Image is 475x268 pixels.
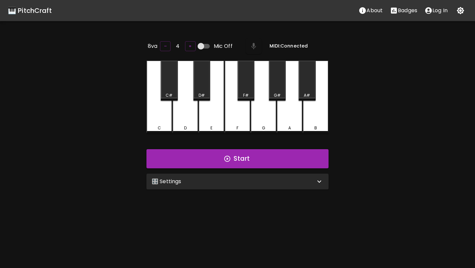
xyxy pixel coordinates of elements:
h6: 4 [176,42,179,51]
button: About [355,4,386,17]
div: E [210,125,212,131]
button: Start [146,149,329,168]
p: 🎛️ Settings [152,178,181,185]
div: C# [166,92,173,98]
div: D [184,125,187,131]
p: About [366,7,383,15]
div: A [288,125,291,131]
div: B [314,125,317,131]
h6: MIDI: Connected [269,43,308,50]
div: A# [304,92,310,98]
p: Log In [432,7,448,15]
div: C [158,125,161,131]
div: G# [274,92,281,98]
div: F [237,125,238,131]
button: Stats [386,4,421,17]
div: F# [243,92,249,98]
span: Mic Off [214,42,233,50]
div: G [262,125,265,131]
div: D# [199,92,205,98]
h6: 8va [148,42,157,51]
a: 🎹 PitchCraft [8,5,52,16]
div: 🎛️ Settings [146,174,329,189]
button: – [160,41,171,51]
button: + [185,41,196,51]
button: account of current user [421,4,451,17]
p: Badges [398,7,417,15]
